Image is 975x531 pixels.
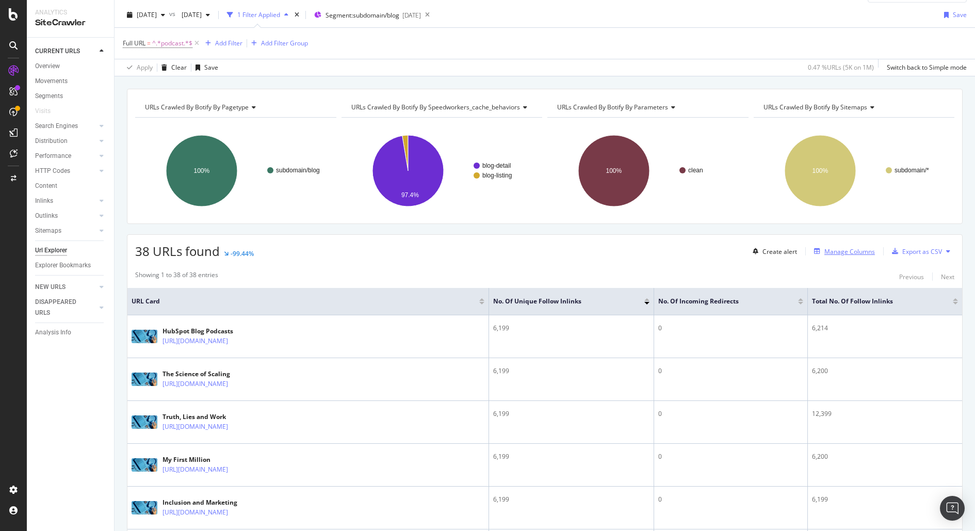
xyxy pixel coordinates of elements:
svg: A chart. [342,126,543,216]
div: Manage Columns [824,247,875,256]
div: 12,399 [812,409,958,419]
text: clean [688,167,703,174]
button: Segment:subdomain/blog[DATE] [310,7,421,23]
h4: URLs Crawled By Botify By pagetype [143,99,327,116]
a: Visits [35,106,61,117]
div: Outlinks [35,211,58,221]
text: 100% [606,167,622,174]
h4: URLs Crawled By Botify By sitemaps [761,99,946,116]
div: Inclusion and Marketing [163,498,273,507]
div: My First Million [163,455,273,464]
div: SiteCrawler [35,17,106,29]
div: A chart. [135,126,336,216]
span: Full URL [123,39,145,47]
a: Sitemaps [35,226,96,236]
span: URL Card [132,297,477,306]
span: 38 URLs found [135,243,220,260]
div: Add Filter Group [261,39,308,47]
div: 0 [658,409,804,419]
div: Switch back to Simple mode [887,63,967,72]
div: Visits [35,106,51,117]
text: subdomain/blog [276,167,320,174]
div: Showing 1 to 38 of 38 entries [135,270,218,283]
svg: A chart. [754,126,955,216]
div: 6,199 [493,452,649,461]
span: vs [169,9,177,18]
div: 6,199 [493,495,649,504]
div: Next [941,272,954,281]
div: Truth, Lies and Work [163,412,273,422]
img: main image [132,415,157,429]
a: Search Engines [35,121,96,132]
span: ^.*podcast.*$ [152,36,192,51]
a: Content [35,181,107,191]
div: Save [953,10,967,19]
button: Export as CSV [888,243,942,260]
div: 6,214 [812,324,958,333]
a: Url Explorer [35,245,107,256]
span: URLs Crawled By Botify By sitemaps [763,103,867,111]
text: 100% [812,167,828,174]
span: 2025 Sep. 23rd [137,10,157,19]
div: Previous [899,272,924,281]
a: DISAPPEARED URLS [35,297,96,318]
text: blog-detail [482,162,511,169]
div: 6,199 [493,409,649,419]
div: Analytics [35,8,106,17]
div: Movements [35,76,68,87]
button: Clear [157,59,187,76]
text: 100% [194,167,210,174]
span: Total No. of Follow Inlinks [812,297,937,306]
a: [URL][DOMAIN_NAME] [163,464,228,475]
img: main image [132,458,157,472]
div: Create alert [762,247,797,256]
text: subdomain/* [895,167,929,174]
div: CURRENT URLS [35,46,80,57]
button: Switch back to Simple mode [883,59,967,76]
a: Segments [35,91,107,102]
span: URLs Crawled By Botify By pagetype [145,103,249,111]
div: DISAPPEARED URLS [35,297,87,318]
h4: URLs Crawled By Botify By speedworkers_cache_behaviors [349,99,535,116]
div: A chart. [547,126,749,216]
button: Manage Columns [810,245,875,258]
text: 97.4% [401,191,418,199]
a: Movements [35,76,107,87]
div: 0 [658,495,804,504]
div: Apply [137,63,153,72]
button: [DATE] [177,7,214,23]
div: Overview [35,61,60,72]
button: Save [191,59,218,76]
div: HubSpot Blog Podcasts [163,327,273,336]
div: Open Intercom Messenger [940,496,965,521]
button: Save [940,7,967,23]
a: Performance [35,151,96,162]
div: 0 [658,366,804,376]
a: Overview [35,61,107,72]
div: 1 Filter Applied [237,10,280,19]
span: URLs Crawled By Botify By speedworkers_cache_behaviors [351,103,520,111]
div: Clear [171,63,187,72]
div: Analysis Info [35,327,71,338]
div: NEW URLS [35,282,66,293]
img: main image [132,330,157,343]
a: Distribution [35,136,96,147]
span: No. of Unique Follow Inlinks [493,297,629,306]
img: main image [132,501,157,514]
button: Add Filter Group [247,37,308,50]
div: The Science of Scaling [163,369,273,379]
span: Segment: subdomain/blog [326,11,399,20]
div: Explorer Bookmarks [35,260,91,271]
div: 6,199 [812,495,958,504]
div: Segments [35,91,63,102]
button: Apply [123,59,153,76]
div: 6,199 [493,324,649,333]
a: Inlinks [35,196,96,206]
h4: URLs Crawled By Botify By parameters [555,99,739,116]
img: main image [132,373,157,386]
a: CURRENT URLS [35,46,96,57]
div: Content [35,181,57,191]
div: Export as CSV [902,247,942,256]
div: 0 [658,324,804,333]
